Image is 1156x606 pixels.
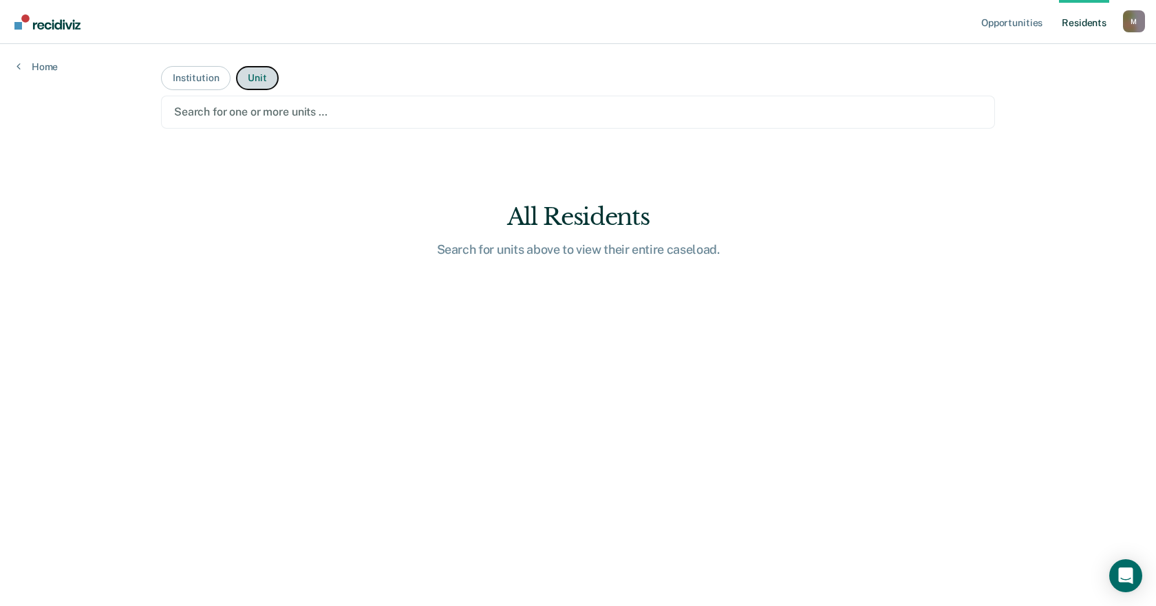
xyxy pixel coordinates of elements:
[1123,10,1145,32] div: M
[161,66,231,90] button: Institution
[1109,559,1142,592] div: Open Intercom Messenger
[14,14,81,30] img: Recidiviz
[1123,10,1145,32] button: Profile dropdown button
[17,61,58,73] a: Home
[358,242,798,257] div: Search for units above to view their entire caseload.
[358,203,798,231] div: All Residents
[236,66,278,90] button: Unit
